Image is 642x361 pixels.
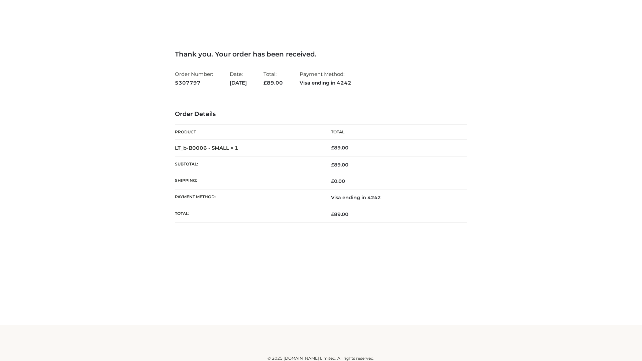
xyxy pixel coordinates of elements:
th: Subtotal: [175,156,321,173]
h3: Order Details [175,111,467,118]
strong: × 1 [230,145,238,151]
span: 89.00 [263,80,283,86]
li: Payment Method: [300,68,351,89]
bdi: 0.00 [331,178,345,184]
span: £ [331,178,334,184]
th: Total [321,125,467,140]
li: Date: [230,68,247,89]
li: Total: [263,68,283,89]
span: £ [331,162,334,168]
li: Order Number: [175,68,213,89]
span: 89.00 [331,211,348,217]
th: Payment method: [175,190,321,206]
bdi: 89.00 [331,145,348,151]
th: Total: [175,206,321,222]
span: £ [331,211,334,217]
h3: Thank you. Your order has been received. [175,50,467,58]
th: Shipping: [175,173,321,190]
span: 89.00 [331,162,348,168]
strong: 5307797 [175,79,213,87]
strong: Visa ending in 4242 [300,79,351,87]
strong: [DATE] [230,79,247,87]
th: Product [175,125,321,140]
span: £ [263,80,267,86]
a: LT_b-B0006 - SMALL [175,145,229,151]
span: £ [331,145,334,151]
td: Visa ending in 4242 [321,190,467,206]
